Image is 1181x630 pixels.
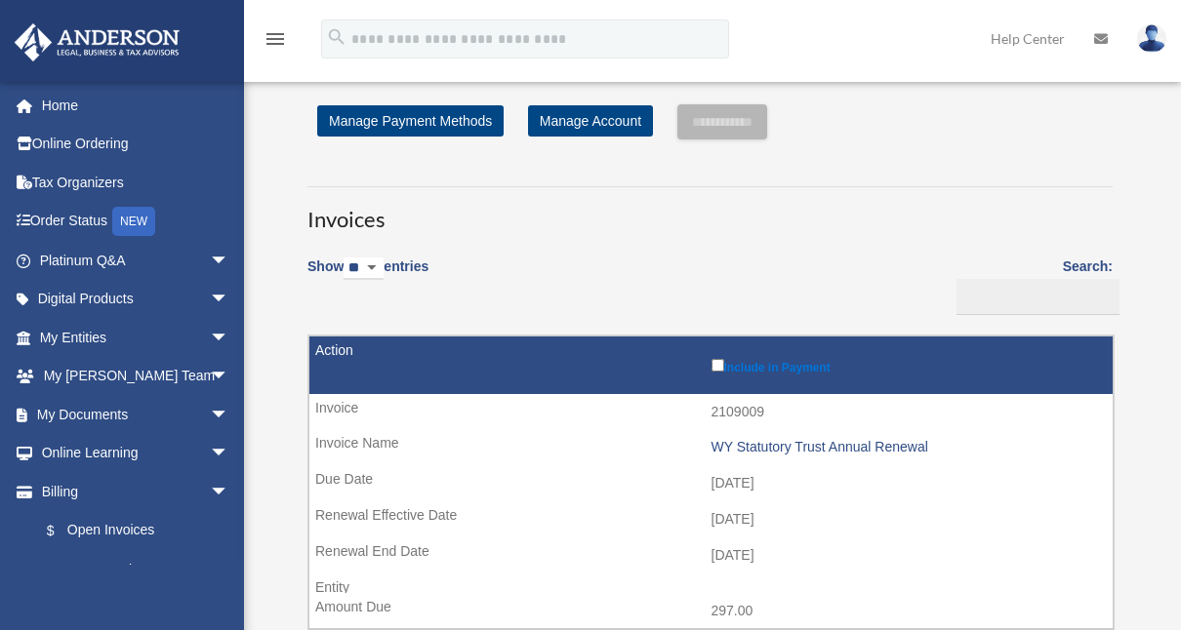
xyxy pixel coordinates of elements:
[712,359,724,372] input: Include in Payment
[14,357,259,396] a: My [PERSON_NAME] Teamarrow_drop_down
[309,465,1113,502] td: [DATE]
[27,550,249,589] a: Past Invoices
[210,280,249,320] span: arrow_drop_down
[344,257,384,280] select: Showentries
[210,472,249,512] span: arrow_drop_down
[14,241,259,280] a: Platinum Q&Aarrow_drop_down
[309,537,1113,574] td: [DATE]
[210,434,249,474] span: arrow_drop_down
[957,279,1120,316] input: Search:
[14,395,259,434] a: My Documentsarrow_drop_down
[14,163,259,202] a: Tax Organizers
[14,472,249,511] a: Billingarrow_drop_down
[264,34,287,51] a: menu
[528,105,653,137] a: Manage Account
[307,186,1113,235] h3: Invoices
[9,23,185,61] img: Anderson Advisors Platinum Portal
[309,501,1113,538] td: [DATE]
[210,357,249,397] span: arrow_drop_down
[307,255,428,299] label: Show entries
[712,355,1104,374] label: Include in Payment
[14,202,259,242] a: Order StatusNEW
[264,27,287,51] i: menu
[112,207,155,236] div: NEW
[950,255,1113,315] label: Search:
[1137,24,1166,53] img: User Pic
[309,593,1113,630] td: 297.00
[14,318,259,357] a: My Entitiesarrow_drop_down
[14,86,259,125] a: Home
[317,105,504,137] a: Manage Payment Methods
[326,26,347,48] i: search
[27,511,239,551] a: $Open Invoices
[309,394,1113,431] td: 2109009
[210,395,249,435] span: arrow_drop_down
[58,519,67,543] span: $
[210,241,249,281] span: arrow_drop_down
[14,434,259,473] a: Online Learningarrow_drop_down
[14,125,259,164] a: Online Ordering
[210,318,249,358] span: arrow_drop_down
[712,439,1104,455] div: WY Statutory Trust Annual Renewal
[14,280,259,319] a: Digital Productsarrow_drop_down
